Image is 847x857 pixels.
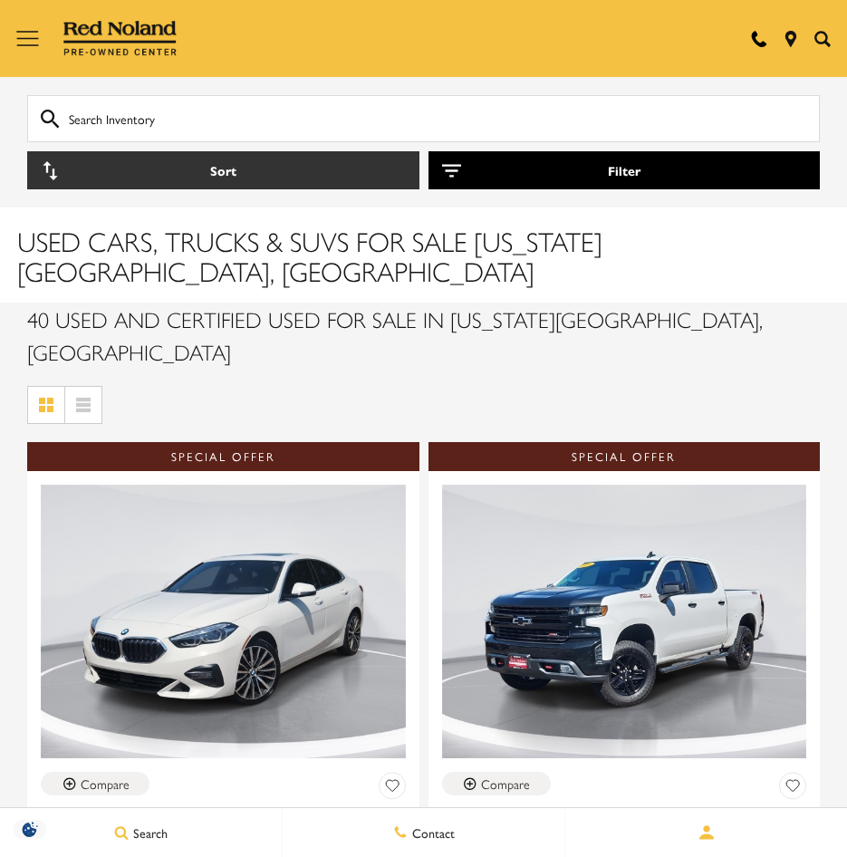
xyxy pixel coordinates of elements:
div: Special Offer [27,442,419,471]
section: Click to Open Cookie Consent Modal [9,820,51,839]
div: Special Offer [428,442,821,471]
span: 40 Used and Certified Used for Sale in [US_STATE][GEOGRAPHIC_DATA], [GEOGRAPHIC_DATA] [27,303,763,367]
button: Save Vehicle [779,772,806,805]
span: Contact [408,823,455,842]
div: Compare [481,775,530,792]
button: Filter [428,151,821,189]
img: Red Noland Pre-Owned [63,21,178,57]
span: Search [129,823,168,842]
div: Compare [81,775,130,792]
a: Red Noland Pre-Owned [63,27,178,45]
img: 2020 Chevrolet Silverado 1500 LT Trail Boss [442,485,807,758]
button: Open user profile menu [565,810,847,855]
button: Compare Vehicle [442,772,551,795]
button: Open the inventory search [806,31,838,47]
button: Compare Vehicle [41,772,149,795]
input: Search Inventory [27,95,820,142]
button: Sort [27,151,419,189]
img: 2021 BMW 2 Series 228i xDrive [41,485,406,758]
img: Opt-Out Icon [9,820,51,839]
button: Save Vehicle [379,772,406,805]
